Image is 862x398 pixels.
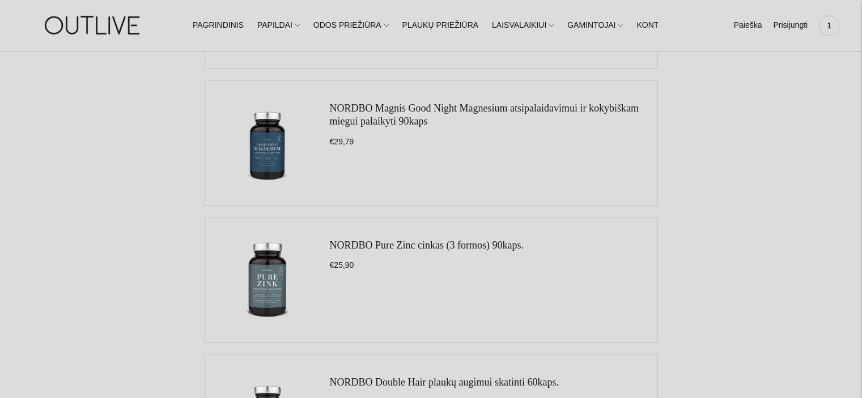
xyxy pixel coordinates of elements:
[330,239,524,251] a: NORDBO Pure Zinc cinkas (3 formos) 90kaps.
[819,13,839,38] a: 1
[330,102,639,127] a: NORDBO Magnis Good Night Magnesium atsipalaidavimui ir kokybiškam miegui palaikyti 90kaps
[402,13,478,38] a: PLAUKŲ PRIEŽIŪRA
[330,260,354,269] span: €25,90
[492,13,554,38] a: LAISVALAIKIUI
[193,13,244,38] a: PAGRINDINIS
[23,6,164,45] img: OUTLIVE
[733,13,762,38] a: Paieška
[330,137,354,146] span: €29,79
[636,13,680,38] a: KONTAKTAI
[257,13,300,38] a: PAPILDAI
[773,13,808,38] a: Prisijungti
[330,376,559,388] a: NORDBO Double Hair plaukų augimui skatinti 60kaps.
[313,13,389,38] a: ODOS PRIEŽIŪRA
[567,13,623,38] a: GAMINTOJAI
[821,18,837,33] span: 1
